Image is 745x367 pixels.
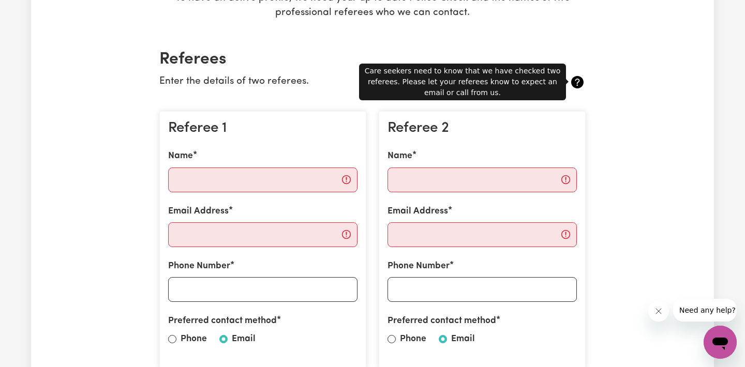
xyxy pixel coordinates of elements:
[359,64,566,100] div: Care seekers need to know that we have checked two referees. Please let your referees know to exp...
[673,299,737,322] iframe: Message from company
[232,332,256,346] label: Email
[168,259,230,273] label: Phone Number
[168,149,193,163] label: Name
[159,50,586,69] h2: Referees
[388,120,577,137] h3: Referee 2
[388,205,448,218] label: Email Address
[388,314,496,328] label: Preferred contact method
[388,259,450,273] label: Phone Number
[400,332,426,346] label: Phone
[168,205,229,218] label: Email Address
[168,314,277,328] label: Preferred contact method
[159,74,515,89] p: Enter the details of two referees.
[451,332,475,346] label: Email
[704,326,737,359] iframe: Button to launch messaging window
[648,301,669,322] iframe: Close message
[181,332,207,346] label: Phone
[168,120,357,137] h3: Referee 1
[388,149,412,163] label: Name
